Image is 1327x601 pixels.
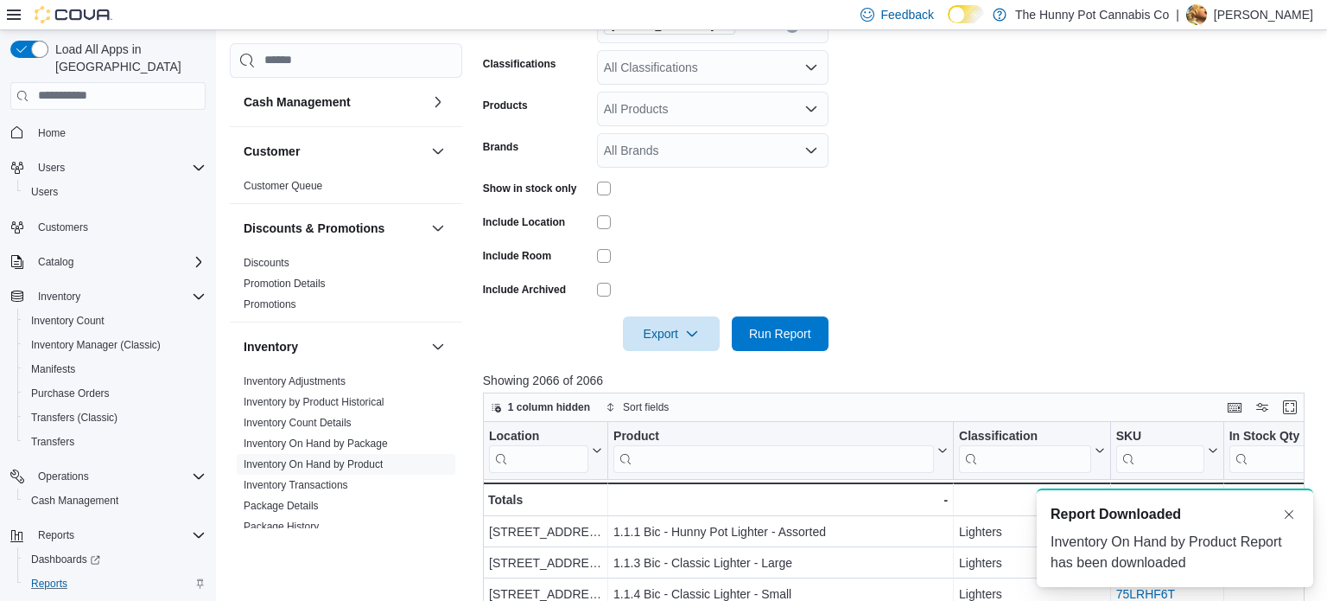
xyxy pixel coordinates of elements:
button: Classification [959,428,1105,472]
button: Catalog [31,252,80,272]
span: Feedback [881,6,934,23]
a: Discounts [244,257,289,269]
span: Reports [31,525,206,546]
button: Reports [3,523,213,547]
button: Location [489,428,602,472]
a: Inventory On Hand by Product [244,458,383,470]
span: Inventory On Hand by Product [244,457,383,471]
button: Manifests [17,357,213,381]
span: Dashboards [31,553,100,566]
div: Product [613,428,934,472]
a: Home [31,123,73,144]
button: Operations [3,464,213,489]
label: Include Archived [483,283,566,297]
a: Inventory On Hand by Package [244,438,388,450]
a: Cash Management [24,490,125,511]
label: Show in stock only [483,182,577,195]
h3: Discounts & Promotions [244,220,384,237]
span: Customers [38,221,88,234]
button: Enter fullscreen [1279,397,1300,418]
a: Manifests [24,359,82,380]
div: Classification [959,428,1091,444]
div: 1.1.1 Bic - Hunny Pot Lighter - Assorted [613,521,948,542]
span: Dashboards [24,549,206,570]
a: Package History [244,521,319,533]
span: Dark Mode [948,23,949,24]
button: Operations [31,466,96,487]
span: Users [38,161,65,175]
span: Manifests [31,362,75,376]
span: Package Details [244,499,319,513]
div: In Stock Qty [1229,428,1309,472]
a: Users [24,182,65,202]
span: Inventory On Hand by Package [244,437,388,451]
div: Ryan Noble [1186,4,1207,25]
button: Sort fields [599,397,676,418]
a: Inventory Transactions [244,479,348,491]
div: Location [489,428,588,444]
a: Inventory Count [24,310,111,331]
button: 1 column hidden [484,397,597,418]
span: Customers [31,216,206,238]
div: - [959,489,1105,510]
span: Inventory by Product Historical [244,395,384,409]
span: Users [31,185,58,199]
span: Operations [38,470,89,483]
button: Open list of options [804,102,818,116]
span: Purchase Orders [24,383,206,404]
p: [PERSON_NAME] [1214,4,1313,25]
span: Catalog [38,255,73,269]
a: Purchase Orders [24,383,117,404]
label: Brands [483,140,518,154]
span: Transfers [24,432,206,452]
div: Location [489,428,588,472]
button: Reports [17,572,213,596]
span: Purchase Orders [31,387,110,400]
span: Inventory Transactions [244,478,348,492]
span: Inventory Manager (Classic) [24,335,206,355]
button: Users [31,157,72,178]
span: Reports [31,577,67,591]
div: [STREET_ADDRESS] [489,553,602,573]
a: Inventory Count Details [244,417,352,429]
div: Discounts & Promotions [230,253,462,322]
button: Customer [428,141,448,162]
span: Load All Apps in [GEOGRAPHIC_DATA] [48,41,206,75]
span: Inventory Count [31,314,105,328]
button: Display options [1252,397,1273,418]
a: Inventory by Product Historical [244,396,384,408]
span: Home [31,122,206,144]
button: Users [17,180,213,204]
span: Discounts [244,256,289,270]
button: Transfers (Classic) [17,406,213,430]
span: Promotions [244,297,296,311]
span: Inventory Manager (Classic) [31,338,161,352]
button: Keyboard shortcuts [1224,397,1245,418]
button: Discounts & Promotions [428,218,448,239]
p: | [1176,4,1179,25]
h3: Inventory [244,338,298,355]
div: [STREET_ADDRESS] [489,521,602,542]
span: Transfers (Classic) [24,407,206,428]
button: Users [3,156,213,180]
button: Inventory [244,338,424,355]
span: Users [24,182,206,202]
a: Promotion Details [244,278,326,290]
a: Promotions [244,298,296,310]
input: Dark Mode [948,5,984,23]
div: SKU URL [1115,428,1203,472]
h3: Customer [244,143,300,160]
a: Customers [31,217,95,238]
h3: Cash Management [244,93,351,111]
button: In Stock Qty [1229,428,1323,472]
p: Showing 2066 of 2066 [483,372,1313,389]
button: Inventory Manager (Classic) [17,333,213,357]
span: Report Downloaded [1051,504,1181,525]
label: Classifications [483,57,556,71]
a: Transfers (Classic) [24,407,124,428]
img: Cova [35,6,112,23]
div: Lighters [959,553,1105,573]
div: Notification [1051,504,1299,525]
a: Dashboards [17,547,213,572]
